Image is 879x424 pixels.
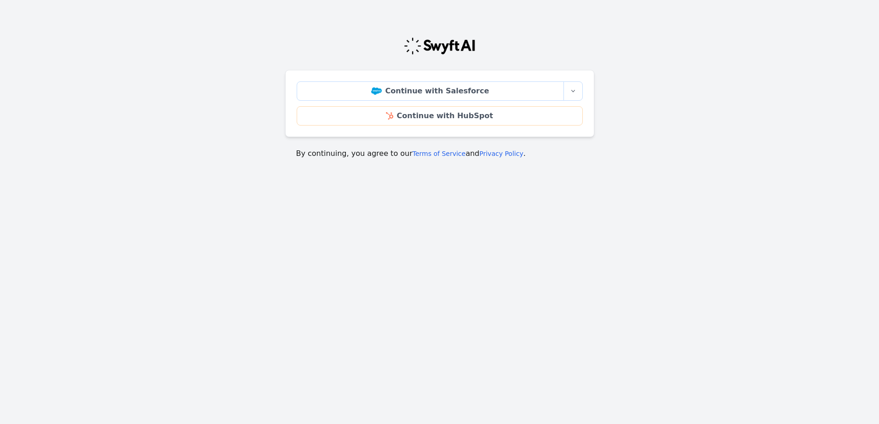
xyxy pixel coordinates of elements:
[479,150,523,157] a: Privacy Policy
[386,112,393,120] img: HubSpot
[297,106,583,126] a: Continue with HubSpot
[403,37,476,55] img: Swyft Logo
[297,81,564,101] a: Continue with Salesforce
[296,148,583,159] p: By continuing, you agree to our and .
[371,87,382,95] img: Salesforce
[413,150,465,157] a: Terms of Service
